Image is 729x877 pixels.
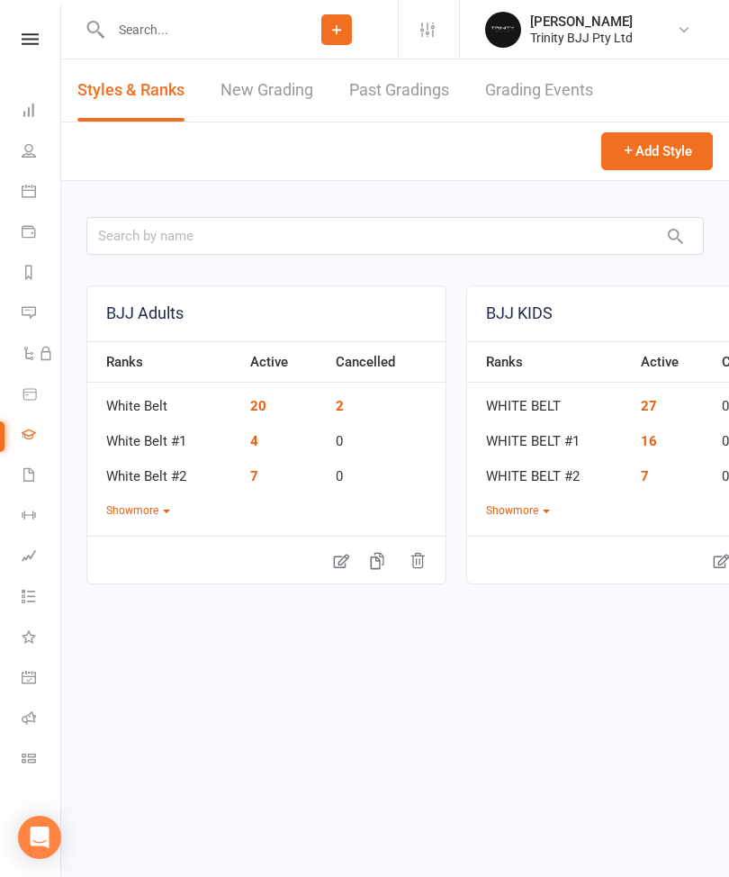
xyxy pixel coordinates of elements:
[22,619,62,659] a: What's New
[327,453,445,488] td: 0
[250,398,266,414] a: 20
[250,433,258,449] a: 4
[220,59,313,122] a: New Grading
[87,453,241,488] td: White Belt #2
[486,502,550,520] button: Showmore
[106,502,170,520] button: Showmore
[22,700,62,740] a: Roll call kiosk mode
[327,341,445,383] th: Cancelled
[336,398,344,414] a: 2
[467,383,632,418] td: WHITE BELT
[22,538,62,578] a: Assessments
[467,418,632,453] td: WHITE BELT #1
[22,173,62,213] a: Calendar
[485,12,521,48] img: thumb_image1712106278.png
[87,383,241,418] td: White Belt
[467,453,632,488] td: WHITE BELT #2
[77,59,184,122] a: Styles & Ranks
[641,433,657,449] a: 16
[18,816,61,859] div: Open Intercom Messenger
[485,59,593,122] a: Grading Events
[530,30,633,46] div: Trinity BJJ Pty Ltd
[467,341,632,383] th: Ranks
[87,286,445,341] a: BJJ Adults
[22,659,62,700] a: General attendance kiosk mode
[105,17,275,42] input: Search...
[22,132,62,173] a: People
[22,92,62,132] a: Dashboard
[22,375,62,416] a: Product Sales
[601,132,713,170] button: Add Style
[641,468,649,484] a: 7
[241,341,327,383] th: Active
[87,418,241,453] td: White Belt #1
[327,418,445,453] td: 0
[349,59,449,122] a: Past Gradings
[22,213,62,254] a: Payments
[22,254,62,294] a: Reports
[22,740,62,781] a: Class kiosk mode
[87,341,241,383] th: Ranks
[530,14,633,30] div: [PERSON_NAME]
[641,398,657,414] a: 27
[632,341,713,383] th: Active
[86,217,704,255] input: Search by name
[250,468,258,484] a: 7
